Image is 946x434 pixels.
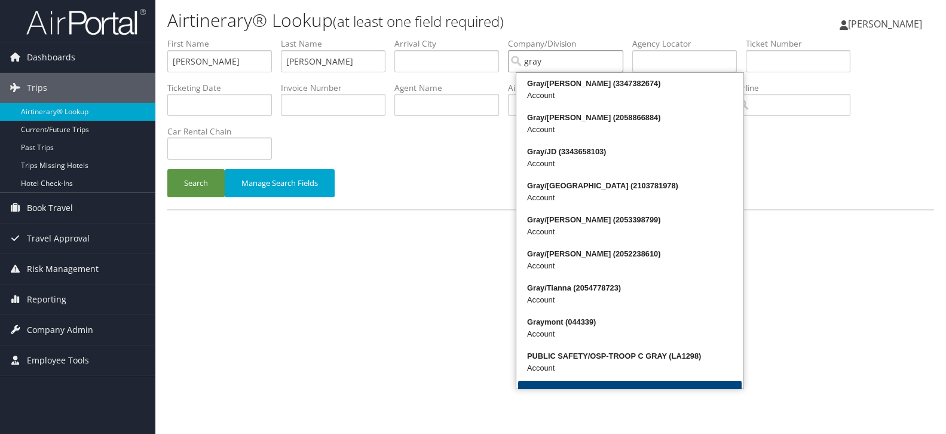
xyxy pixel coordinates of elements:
[518,146,742,158] div: Gray/JD (3343658103)
[394,38,508,50] label: Arrival City
[518,362,742,374] div: Account
[27,315,93,345] span: Company Admin
[394,82,508,94] label: Agent Name
[27,285,66,314] span: Reporting
[27,224,90,253] span: Travel Approval
[508,82,622,94] label: Air Confirmation
[840,6,934,42] a: [PERSON_NAME]
[27,73,47,103] span: Trips
[518,282,742,294] div: Gray/Tianna (2054778723)
[518,226,742,238] div: Account
[27,254,99,284] span: Risk Management
[632,38,746,50] label: Agency Locator
[518,381,742,411] button: More Results
[518,124,742,136] div: Account
[167,8,678,33] h1: Airtinerary® Lookup
[735,82,859,94] label: Airline
[518,316,742,328] div: Graymont (044339)
[26,8,146,36] img: airportal-logo.png
[27,193,73,223] span: Book Travel
[518,180,742,192] div: Gray/[GEOGRAPHIC_DATA] (2103781978)
[167,126,281,137] label: Car Rental Chain
[518,248,742,260] div: Gray/[PERSON_NAME] (2052238610)
[281,38,394,50] label: Last Name
[518,294,742,306] div: Account
[333,11,504,31] small: (at least one field required)
[27,42,75,72] span: Dashboards
[281,82,394,94] label: Invoice Number
[518,112,742,124] div: Gray/[PERSON_NAME] (2058866884)
[27,346,89,375] span: Employee Tools
[518,90,742,102] div: Account
[518,78,742,90] div: Gray/[PERSON_NAME] (3347382674)
[167,82,281,94] label: Ticketing Date
[225,169,335,197] button: Manage Search Fields
[508,38,632,50] label: Company/Division
[518,214,742,226] div: Gray/[PERSON_NAME] (2053398799)
[167,38,281,50] label: First Name
[518,192,742,204] div: Account
[518,158,742,170] div: Account
[746,38,859,50] label: Ticket Number
[518,328,742,340] div: Account
[167,169,225,197] button: Search
[518,350,742,362] div: PUBLIC SAFETY/OSP-TROOP C GRAY (LA1298)
[848,17,922,30] span: [PERSON_NAME]
[518,260,742,272] div: Account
